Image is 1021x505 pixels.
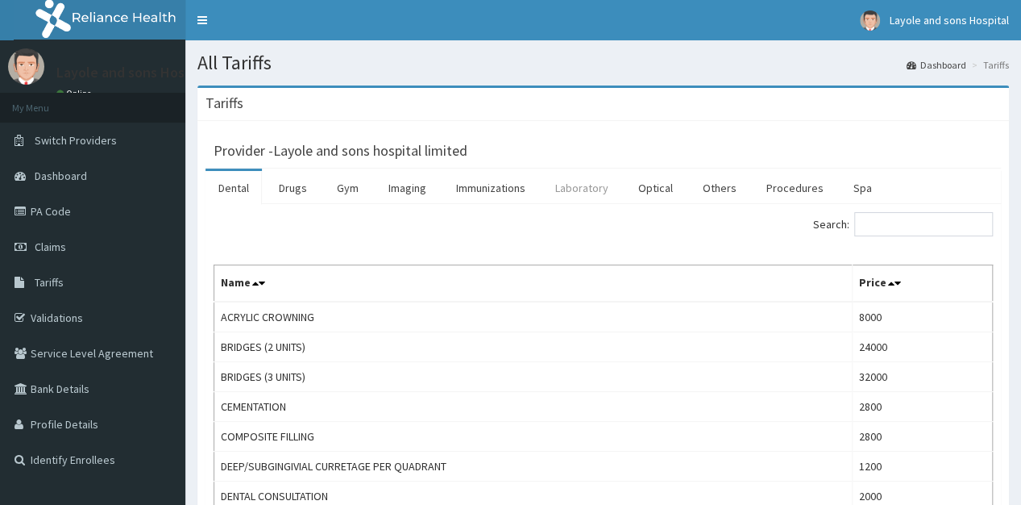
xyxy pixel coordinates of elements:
h3: Tariffs [205,96,243,111]
span: Tariffs [35,275,64,290]
a: Gym [324,171,371,205]
td: DEEP/SUBGINGIVIAL CURRETAGE PER QUADRANT [214,452,853,482]
label: Search: [813,212,993,236]
td: COMPOSITE FILLING [214,422,853,452]
a: Online [56,88,95,99]
a: Dental [205,171,262,205]
a: Procedures [753,171,836,205]
h3: Provider - Layole and sons hospital limited [214,144,467,158]
span: Switch Providers [35,133,117,148]
p: Layole and sons Hospital [56,65,214,80]
td: CEMENTATION [214,392,853,422]
span: Layole and sons Hospital [890,13,1009,27]
td: BRIDGES (3 UNITS) [214,362,853,392]
img: User Image [8,48,44,85]
td: BRIDGES (2 UNITS) [214,332,853,362]
a: Spa [840,171,885,205]
li: Tariffs [968,58,1009,72]
a: Laboratory [542,171,621,205]
a: Others [690,171,749,205]
span: Claims [35,240,66,254]
td: 8000 [852,302,992,332]
a: Dashboard [907,58,966,72]
td: 2800 [852,392,992,422]
span: Dashboard [35,169,87,183]
td: 24000 [852,332,992,362]
td: 1200 [852,452,992,482]
td: 32000 [852,362,992,392]
th: Name [214,265,853,303]
td: ACRYLIC CROWNING [214,302,853,332]
td: 2800 [852,422,992,452]
h1: All Tariffs [197,52,1009,73]
a: Imaging [376,171,439,205]
a: Optical [625,171,686,205]
img: User Image [860,10,880,31]
a: Drugs [266,171,320,205]
th: Price [852,265,992,303]
a: Immunizations [443,171,538,205]
input: Search: [854,212,993,236]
